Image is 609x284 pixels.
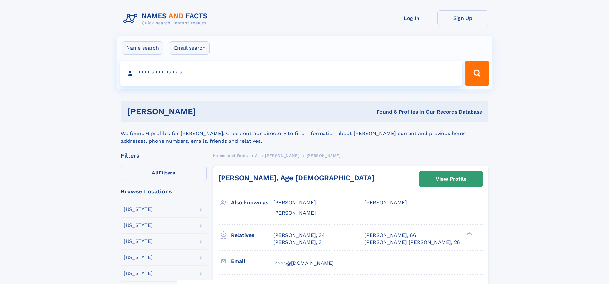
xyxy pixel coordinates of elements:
h3: Email [231,256,273,267]
span: A [255,153,258,158]
a: [PERSON_NAME], Age [DEMOGRAPHIC_DATA] [218,174,374,182]
div: View Profile [436,172,466,186]
span: [PERSON_NAME] [307,153,341,158]
div: [US_STATE] [124,207,153,212]
a: [PERSON_NAME], 31 [273,239,324,246]
a: Names and Facts [213,151,248,159]
div: [US_STATE] [124,271,153,276]
label: Name search [122,41,163,55]
span: All [152,170,159,176]
div: We found 6 profiles for [PERSON_NAME]. Check out our directory to find information about [PERSON_... [121,122,488,145]
img: Logo Names and Facts [121,10,213,28]
div: [US_STATE] [124,255,153,260]
label: Email search [170,41,210,55]
div: [US_STATE] [124,239,153,244]
h1: [PERSON_NAME] [127,108,286,116]
h3: Relatives [231,230,273,241]
a: [PERSON_NAME], 34 [273,232,325,239]
div: Browse Locations [121,189,207,194]
span: [PERSON_NAME] [265,153,299,158]
a: View Profile [419,171,483,187]
div: Found 6 Profiles In Our Records Database [286,109,482,116]
a: [PERSON_NAME], 66 [364,232,416,239]
a: [PERSON_NAME] [PERSON_NAME], 26 [364,239,460,246]
input: search input [120,61,463,86]
a: [PERSON_NAME] [265,151,299,159]
a: Sign Up [437,10,488,26]
a: Log In [386,10,437,26]
div: Filters [121,153,207,158]
label: Filters [121,166,207,181]
span: [PERSON_NAME] [273,210,316,216]
span: [PERSON_NAME] [273,199,316,206]
h3: Also known as [231,197,273,208]
button: Search Button [465,61,489,86]
a: A [255,151,258,159]
div: [US_STATE] [124,223,153,228]
div: ❯ [465,231,472,236]
span: [PERSON_NAME] [364,199,407,206]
